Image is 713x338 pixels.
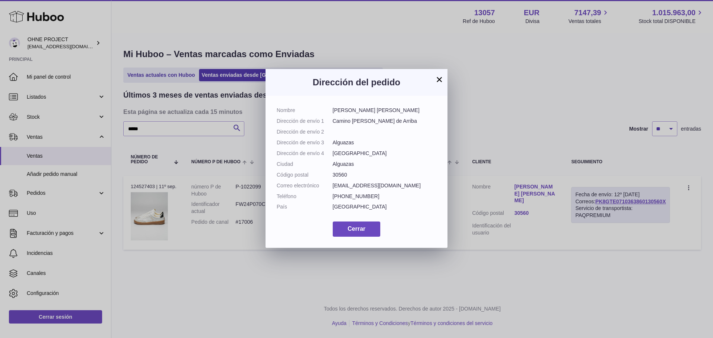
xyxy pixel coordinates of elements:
dt: Dirección de envío 2 [277,128,333,135]
button: Cerrar [333,221,380,237]
dt: Dirección de envío 3 [277,139,333,146]
dd: Alguazas [333,161,437,168]
dt: Dirección de envío 1 [277,118,333,125]
dd: 30560 [333,171,437,178]
dd: [EMAIL_ADDRESS][DOMAIN_NAME] [333,182,437,189]
dd: [GEOGRAPHIC_DATA] [333,150,437,157]
dd: [PERSON_NAME] [PERSON_NAME] [333,107,437,114]
button: × [435,75,444,84]
span: Cerrar [348,226,365,232]
dd: Camino [PERSON_NAME] de Arriba [333,118,437,125]
dt: Dirección de envío 4 [277,150,333,157]
dt: Correo electrónico [277,182,333,189]
dt: Ciudad [277,161,333,168]
dt: Teléfono [277,193,333,200]
h3: Dirección del pedido [277,76,436,88]
dt: Código postal [277,171,333,178]
dt: País [277,203,333,210]
dd: [GEOGRAPHIC_DATA] [333,203,437,210]
dt: Nombre [277,107,333,114]
dd: Alguazas [333,139,437,146]
dd: [PHONE_NUMBER] [333,193,437,200]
